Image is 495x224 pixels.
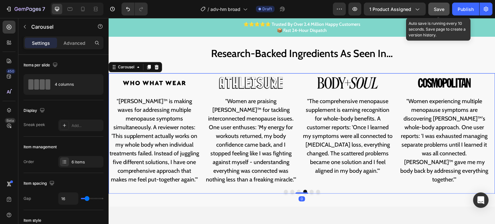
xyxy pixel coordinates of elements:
button: Dot [188,172,192,176]
div: Display [24,106,46,115]
p: "The comprehensive menopause supplement is earning recognition for whole-body benefits. A custome... [194,79,284,157]
div: Gap [24,196,31,201]
div: Item spacing [24,179,56,188]
div: Undo/Redo [121,3,148,15]
div: Item management [24,144,57,150]
input: Auto [59,193,78,204]
iframe: Design area [109,18,495,224]
h2: Rich Text Editor. Editing area: main [97,78,188,167]
span: Draft [262,6,272,12]
p: Settings [32,40,50,46]
div: Carousel [8,46,27,52]
button: Dot [208,172,211,176]
div: 4 columns [55,77,94,92]
button: Dot [195,172,199,176]
div: Items per slide [24,61,59,70]
button: Publish [452,3,479,15]
p: Advanced [63,40,85,46]
div: Open Intercom Messenger [473,192,489,208]
button: Save [428,3,450,15]
div: Order [24,159,34,165]
img: gempages_578363057307124498-0bb2c9eb-7947-4f91-b9f1-b3d296785f1a.webp [207,55,271,74]
p: "Women are praising [PERSON_NAME]™ for tackling interconnected menopause issues. One user enthuse... [97,79,188,166]
img: gempages_578363057307124498-c3c9478c-6ed6-442b-a62b-16c1bd2f868e.webp [304,55,368,74]
div: 6 items [72,159,102,165]
button: Dot [201,172,205,176]
h2: Rich Text Editor. Editing area: main [290,78,382,167]
img: gempages_578363057307124498-d640193a-6d10-4d6a-97c0-4af6b42d5e97.webp [111,55,175,74]
p: "Women experiencing multiple menopause symptoms are discovering [PERSON_NAME]™'s whole-body appro... [291,79,381,166]
span: 1 product assigned [369,6,411,13]
div: Publish [458,6,474,13]
span: / [208,6,209,13]
div: Beta [5,118,15,123]
p: 7 [42,5,45,13]
div: Sneak peek [24,122,45,128]
p: Carousel [31,23,86,31]
p: "[PERSON_NAME]™ is making waves for addressing multiple menopause symptoms simultaneously. A revi... [1,79,91,166]
div: 0 [190,178,197,183]
h2: Rich Text Editor. Editing area: main [193,78,285,158]
div: 450 [6,69,15,74]
img: gempages_578363057307124498-a90299ed-db41-458c-aae7-5e02defd83a8.webp [14,55,78,74]
span: Save [434,6,444,12]
button: 7 [3,3,48,15]
span: adv-hm broad [210,6,240,13]
div: Add... [72,123,102,129]
button: 1 product assigned [364,3,426,15]
div: Item style [24,218,41,223]
button: Dot [175,172,179,176]
button: Dot [182,172,186,176]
